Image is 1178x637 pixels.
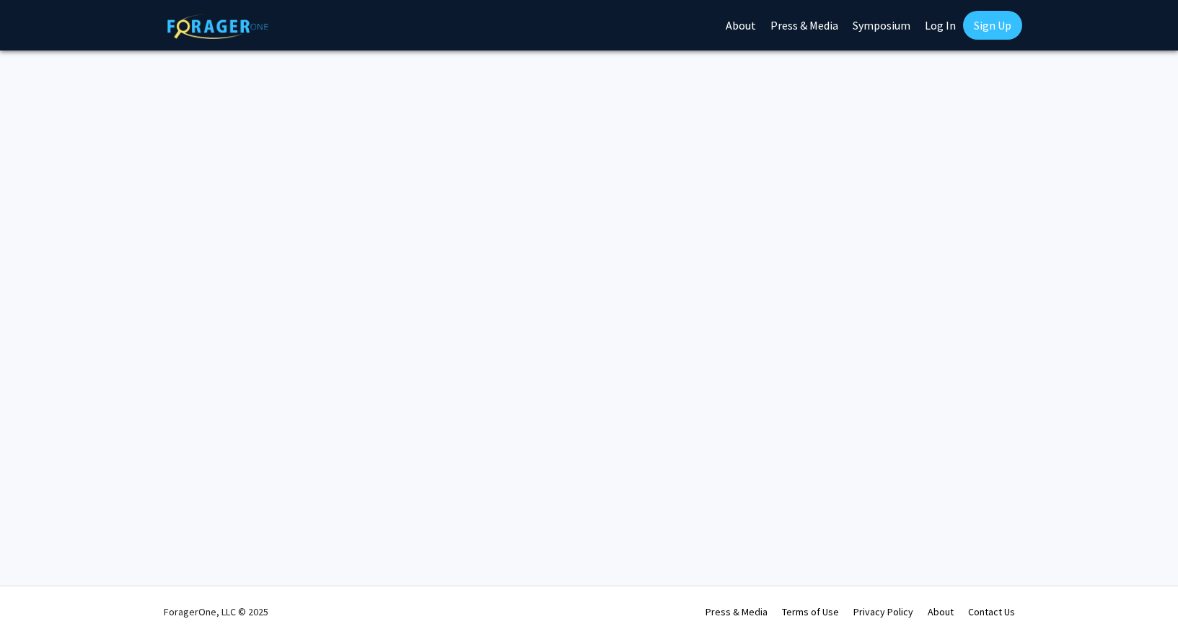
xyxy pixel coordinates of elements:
[928,605,954,618] a: About
[968,605,1015,618] a: Contact Us
[706,605,768,618] a: Press & Media
[963,11,1022,40] a: Sign Up
[167,14,268,39] img: ForagerOne Logo
[164,587,268,637] div: ForagerOne, LLC © 2025
[782,605,839,618] a: Terms of Use
[853,605,913,618] a: Privacy Policy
